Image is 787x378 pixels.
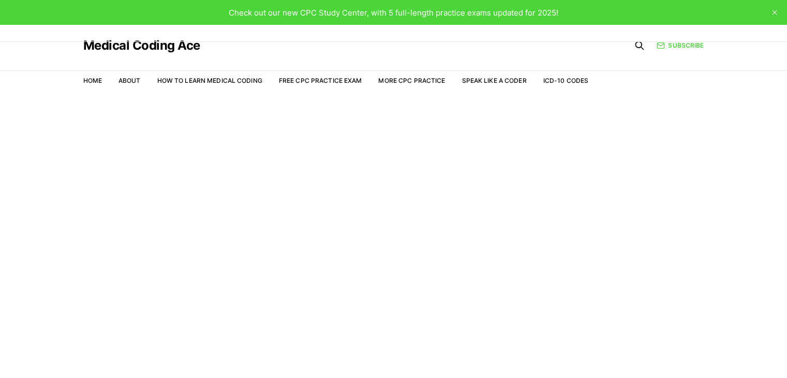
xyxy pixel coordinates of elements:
[83,39,200,52] a: Medical Coding Ace
[462,77,527,84] a: Speak Like a Coder
[657,41,704,50] a: Subscribe
[378,77,445,84] a: More CPC Practice
[543,77,588,84] a: ICD-10 Codes
[157,77,262,84] a: How to Learn Medical Coding
[83,77,102,84] a: Home
[229,8,558,18] span: Check out our new CPC Study Center, with 5 full-length practice exams updated for 2025!
[279,77,362,84] a: Free CPC Practice Exam
[118,77,141,84] a: About
[766,4,783,21] button: close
